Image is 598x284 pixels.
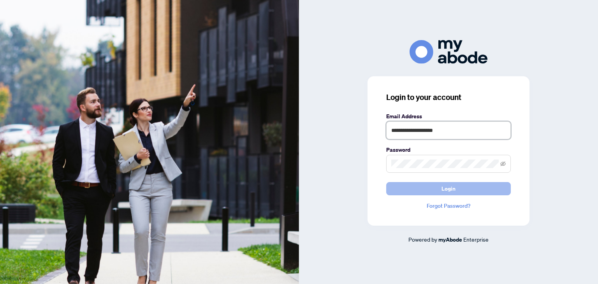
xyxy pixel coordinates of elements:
[408,236,437,243] span: Powered by
[463,236,489,243] span: Enterprise
[386,146,511,154] label: Password
[386,92,511,103] h3: Login to your account
[438,235,462,244] a: myAbode
[500,161,506,167] span: eye-invisible
[386,182,511,195] button: Login
[386,202,511,210] a: Forgot Password?
[386,112,511,121] label: Email Address
[441,182,456,195] span: Login
[410,40,487,64] img: ma-logo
